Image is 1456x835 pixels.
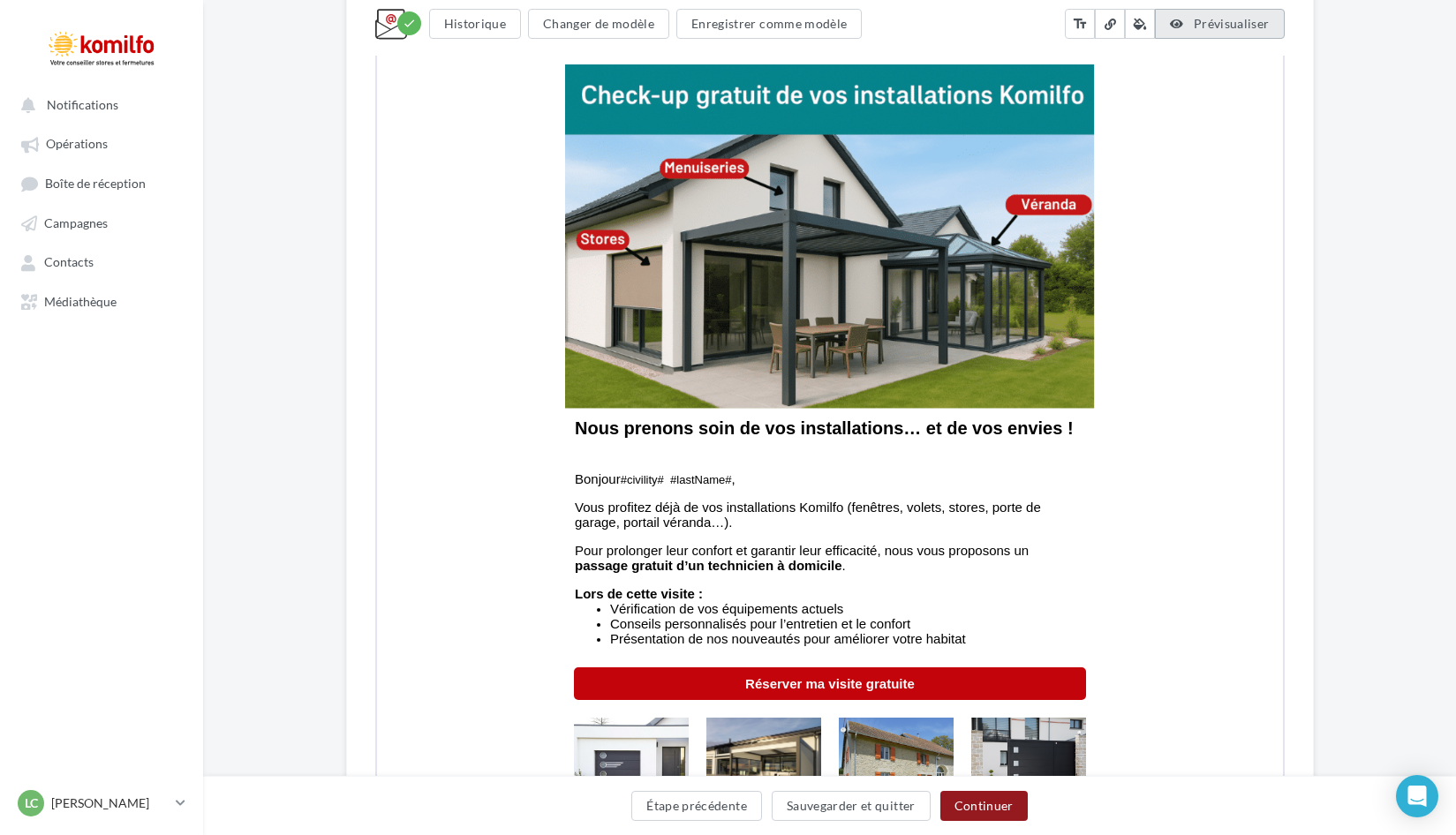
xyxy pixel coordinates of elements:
span: Pour prolonger leur confort et garantir leur efficacité, nous vous proposons un [198,713,652,728]
i: check [403,17,416,30]
a: Cliquez-ici [520,13,569,26]
strong: Lors de cette visite : [198,756,326,771]
button: Notifications [11,88,185,120]
p: #civility# #lastName# [198,642,708,657]
button: Continuer [940,791,1028,821]
i: text_fields [1072,15,1088,33]
a: Opérations [11,127,192,159]
div: Modifications enregistrées [397,11,421,35]
span: Prévisualiser [1194,16,1270,31]
div: Open Intercom Messenger [1396,775,1438,817]
a: Contacts [11,245,192,277]
span: Présentation de nos nouveautés pour améliorer votre habitat [233,801,589,816]
span: Vous profitez déjà de vos installations Komilfo (fenêtres, volets, stores, porte de garage, porta... [198,670,664,700]
span: Conseils personnalisés pour l’entretien et le confort [233,786,533,801]
span: , [354,642,358,657]
span: Vérification de vos équipements actuels [233,771,466,786]
button: Sauvegarder et quitter [772,791,931,821]
span: . [198,728,469,743]
img: copie_02-10-2025_-_stores.png [188,235,718,579]
button: Enregistrer comme modèle [676,9,862,39]
span: Boîte de réception [45,176,146,191]
button: Étape précédente [631,791,762,821]
span: Notifications [47,97,118,112]
a: Boîte de réception [11,167,192,199]
span: Contacts [44,255,94,270]
p: [PERSON_NAME] [51,794,169,812]
span: Campagnes [44,215,108,230]
button: Changer de modèle [528,9,669,39]
a: Lc [PERSON_NAME] [14,786,189,820]
span: Nous prenons soin de vos installations… et de vos envies ! [198,589,697,608]
strong: passage gratuit d’un technicien à domicile [198,728,465,743]
span: Médiathèque [44,294,117,309]
span: Opérations [46,137,108,152]
button: Historique [429,9,522,39]
u: Cliquez-ici [520,14,569,26]
button: text_fields [1065,9,1095,39]
img: Logo_classique_avec_baseline_-_Fond_transparent.png [210,58,696,213]
a: Médiathèque [11,285,192,317]
button: Prévisualiser [1155,9,1284,39]
span: Bonjour [198,642,244,657]
span: Lc [25,794,38,812]
a: Campagnes [11,207,192,238]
